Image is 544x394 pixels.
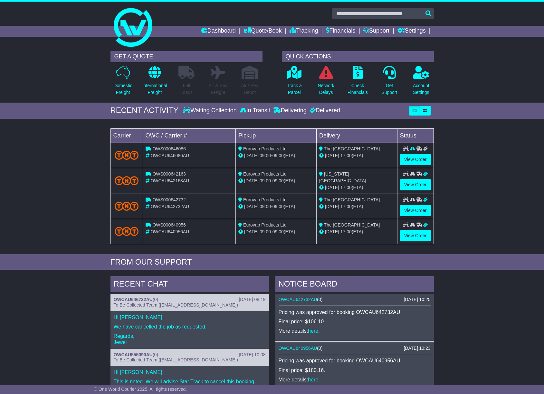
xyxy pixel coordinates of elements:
span: 09:00 [272,153,284,158]
a: here [308,328,318,334]
a: OWCAU640956AU [279,346,317,351]
a: GetSupport [381,66,397,99]
a: View Order [400,230,431,241]
span: To Be Collected Team ([EMAIL_ADDRESS][DOMAIN_NAME]) [114,357,238,362]
td: Status [397,128,434,143]
span: [DATE] [325,153,339,158]
div: - (ETA) [238,177,314,184]
span: Eurovap Products Ltd [243,171,287,177]
span: 09:00 [260,178,271,183]
span: Eurovap Products Ltd [243,197,287,202]
p: Account Settings [413,82,429,96]
p: Full Loads [178,82,195,96]
span: OWCAU642163AU [150,178,189,183]
span: 17:00 [340,229,352,234]
p: Air & Sea Freight [209,82,228,96]
div: Delivered [308,107,340,114]
span: 09:00 [272,178,284,183]
p: Domestic Freight [113,82,132,96]
span: Eurovap Products Ltd [243,146,287,151]
a: Track aParcel [287,66,302,99]
div: RECENT ACTIVITY - [110,106,183,115]
a: Settings [397,26,426,37]
img: TNT_Domestic.png [115,151,139,159]
span: 17:00 [340,185,352,190]
a: Financials [326,26,355,37]
p: Regards, Jewel [114,333,266,345]
span: OWCAU642732AU [150,204,189,209]
div: - (ETA) [238,152,314,159]
span: To Be Collected Team ([EMAIL_ADDRESS][DOMAIN_NAME]) [114,302,238,308]
div: FROM OUR SUPPORT [110,258,434,267]
span: [DATE] [325,185,339,190]
span: 09:00 [272,229,284,234]
p: More details: . [279,328,431,334]
img: TNT_Domestic.png [115,227,139,236]
span: OWS000646086 [152,146,186,151]
p: Final price: $106.10. [279,318,431,325]
div: - (ETA) [238,203,314,210]
a: Dashboard [201,26,236,37]
div: - (ETA) [238,228,314,235]
p: Hi [PERSON_NAME], [114,314,266,320]
span: © One World Courier 2025. All rights reserved. [94,387,187,392]
img: TNT_Domestic.png [115,202,139,210]
div: ( ) [279,297,431,302]
span: 0 [319,297,321,302]
span: 17:00 [340,204,352,209]
a: Tracking [290,26,318,37]
span: 0 [319,346,321,351]
div: (ETA) [319,184,395,191]
a: AccountSettings [413,66,430,99]
span: 0 [154,352,157,357]
a: OWCAU555090AU [114,352,153,357]
div: NOTICE BOARD [275,276,434,294]
a: here [308,377,318,382]
p: Air / Sea Depot [241,82,259,96]
a: Support [363,26,389,37]
a: DomesticFreight [113,66,132,99]
div: GET A QUOTE [110,51,262,62]
td: Pickup [236,128,317,143]
span: [DATE] [325,229,339,234]
a: OWCAU642732AU [279,297,317,302]
div: (ETA) [319,152,395,159]
span: 09:00 [260,229,271,234]
img: TNT_Domestic.png [115,176,139,185]
span: 0 [154,297,157,302]
p: Get Support [381,82,397,96]
p: International Freight [142,82,167,96]
div: ( ) [114,297,266,302]
span: [US_STATE][GEOGRAPHIC_DATA] [319,171,366,183]
td: Delivery [316,128,397,143]
span: The [GEOGRAPHIC_DATA] [324,222,380,227]
span: [DATE] [244,178,258,183]
div: (ETA) [319,203,395,210]
p: Final price: $180.16. [279,367,431,373]
p: More details: . [279,377,431,383]
span: 17:00 [340,153,352,158]
p: Track a Parcel [287,82,302,96]
span: OWS000642732 [152,197,186,202]
div: ( ) [279,346,431,351]
div: In Transit [238,107,272,114]
span: OWCAU640956AU [150,229,189,234]
span: OWS000640956 [152,222,186,227]
div: Delivering [272,107,308,114]
a: NetworkDelays [317,66,334,99]
div: [DATE] 10:25 [404,297,430,302]
div: [DATE] 10:08 [239,352,265,358]
div: [DATE] 08:19 [239,297,265,302]
div: QUICK ACTIONS [282,51,434,62]
p: Hi [PERSON_NAME], [114,369,266,375]
div: RECENT CHAT [110,276,269,294]
a: View Order [400,205,431,216]
span: The [GEOGRAPHIC_DATA] [324,197,380,202]
span: 09:00 [260,204,271,209]
span: Eurovap Products Ltd [243,222,287,227]
a: Quote/Book [243,26,282,37]
p: Network Delays [318,82,334,96]
p: Pricing was approved for booking OWCAU642732AU. [279,309,431,315]
span: OWS000642163 [152,171,186,177]
span: OWCAU646086AU [150,153,189,158]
